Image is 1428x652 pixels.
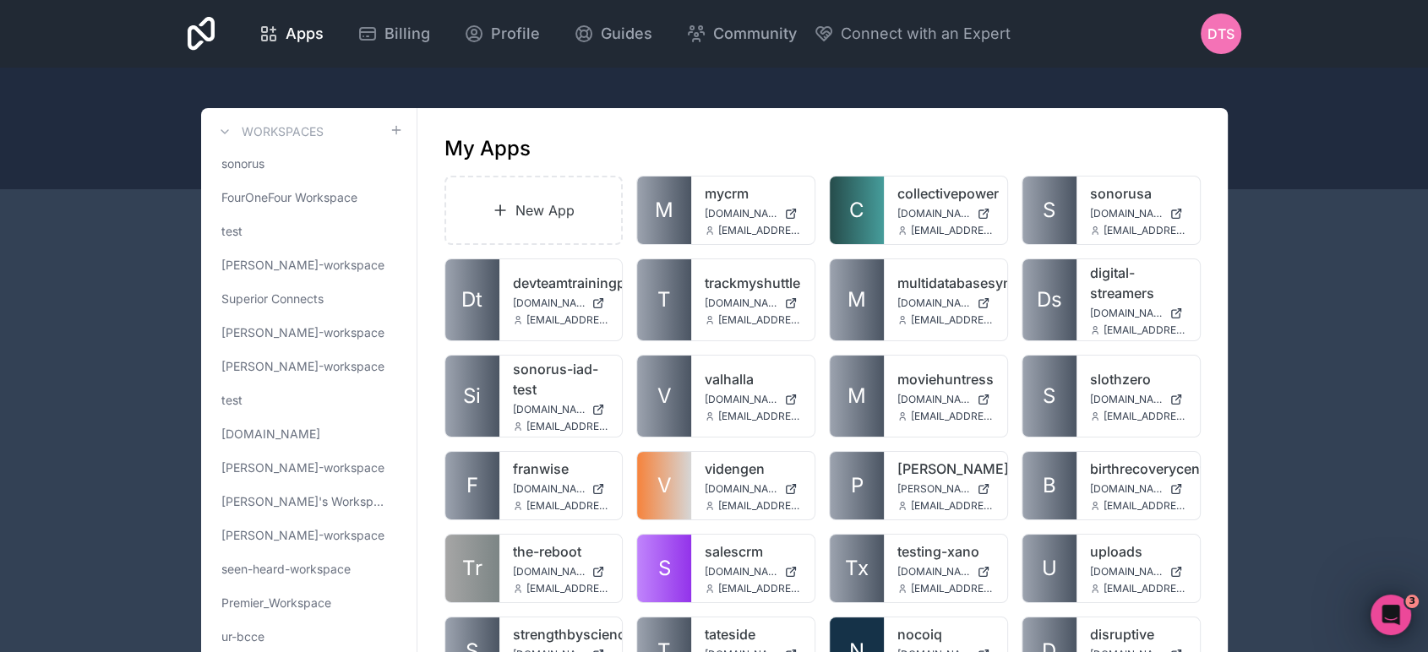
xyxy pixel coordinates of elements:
[1042,555,1057,582] span: U
[705,273,801,293] a: trackmyshuttle
[526,313,609,327] span: [EMAIL_ADDRESS][DOMAIN_NAME]
[713,22,797,46] span: Community
[215,588,403,618] a: Premier_Workspace
[513,403,586,416] span: [DOMAIN_NAME]
[1090,565,1186,579] a: [DOMAIN_NAME]
[221,595,331,611] span: Premier_Workspace
[705,207,801,220] a: [DOMAIN_NAME]
[705,482,777,496] span: [DOMAIN_NAME]
[1090,307,1186,320] a: [DOMAIN_NAME]
[911,499,994,513] span: [EMAIL_ADDRESS][DOMAIN_NAME]
[215,453,403,483] a: [PERSON_NAME]-workspace
[1090,624,1186,644] a: disruptive
[1090,207,1163,220] span: [DOMAIN_NAME]
[830,452,884,519] a: P
[637,177,691,244] a: M
[1043,197,1055,224] span: S
[215,318,403,348] a: [PERSON_NAME]-workspace
[444,176,624,245] a: New App
[344,15,444,52] a: Billing
[1090,263,1186,303] a: digital-streamers
[911,582,994,595] span: [EMAIL_ADDRESS][DOMAIN_NAME]
[513,565,609,579] a: [DOMAIN_NAME]
[911,410,994,423] span: [EMAIL_ADDRESS][DOMAIN_NAME]
[848,286,866,313] span: M
[461,286,482,313] span: Dt
[215,149,403,179] a: sonorus
[215,622,403,652] a: ur-bcce
[445,259,499,340] a: Dt
[705,296,777,310] span: [DOMAIN_NAME]
[849,197,864,224] span: C
[215,385,403,416] a: test
[845,555,869,582] span: Tx
[245,15,337,52] a: Apps
[513,459,609,479] a: franwise
[215,486,403,517] a: [PERSON_NAME]'s Workspace
[445,452,499,519] a: F
[637,356,691,437] a: V
[491,22,540,46] span: Profile
[897,393,994,406] a: [DOMAIN_NAME]
[526,582,609,595] span: [EMAIL_ADDRESS][DOMAIN_NAME]
[841,22,1011,46] span: Connect with an Expert
[705,565,777,579] span: [DOMAIN_NAME]
[705,541,801,562] a: salescrm
[513,273,609,293] a: devteamtrainingportal
[705,393,777,406] span: [DOMAIN_NAME]
[1090,482,1163,496] span: [DOMAIN_NAME]
[1207,24,1235,44] span: DTS
[897,369,994,389] a: moviehuntress
[215,554,403,584] a: seen-heard-workspace
[221,527,384,544] span: [PERSON_NAME]-workspace
[526,420,609,433] span: [EMAIL_ADDRESS][DOMAIN_NAME]
[1090,393,1163,406] span: [DOMAIN_NAME]
[637,259,691,340] a: T
[1090,369,1186,389] a: slothzero
[221,189,357,206] span: FourOneFour Workspace
[1104,224,1186,237] span: [EMAIL_ADDRESS][DOMAIN_NAME]
[1090,541,1186,562] a: uploads
[1104,323,1186,337] span: [EMAIL_ADDRESS][DOMAIN_NAME]
[513,565,586,579] span: [DOMAIN_NAME]
[444,135,531,162] h1: My Apps
[897,296,970,310] span: [DOMAIN_NAME]
[897,183,994,204] a: collectivepower
[657,383,672,410] span: V
[718,224,801,237] span: [EMAIL_ADDRESS][DOMAIN_NAME]
[718,313,801,327] span: [EMAIL_ADDRESS][DOMAIN_NAME]
[830,177,884,244] a: C
[1090,565,1163,579] span: [DOMAIN_NAME]
[705,369,801,389] a: valhalla
[897,565,970,579] span: [DOMAIN_NAME]
[513,482,586,496] span: [DOMAIN_NAME]
[705,207,777,220] span: [DOMAIN_NAME]
[1022,177,1076,244] a: S
[513,403,609,416] a: [DOMAIN_NAME]
[463,383,481,410] span: Si
[897,459,994,479] a: [PERSON_NAME]
[897,207,994,220] a: [DOMAIN_NAME]
[1090,207,1186,220] a: [DOMAIN_NAME]
[526,499,609,513] span: [EMAIL_ADDRESS][DOMAIN_NAME]
[718,582,801,595] span: [EMAIL_ADDRESS][DOMAIN_NAME]
[221,392,243,409] span: test
[830,356,884,437] a: M
[221,426,320,443] span: [DOMAIN_NAME]
[658,555,671,582] span: S
[1022,535,1076,602] a: U
[1090,183,1186,204] a: sonorusa
[705,183,801,204] a: mycrm
[513,624,609,644] a: strengthbyscience
[1405,595,1419,608] span: 3
[221,628,264,645] span: ur-bcce
[513,296,609,310] a: [DOMAIN_NAME]
[1104,582,1186,595] span: [EMAIL_ADDRESS][DOMAIN_NAME]
[215,182,403,213] a: FourOneFour Workspace
[657,472,672,499] span: V
[637,535,691,602] a: S
[637,452,691,519] a: V
[215,419,403,449] a: [DOMAIN_NAME]
[1090,307,1163,320] span: [DOMAIN_NAME]
[221,155,264,172] span: sonorus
